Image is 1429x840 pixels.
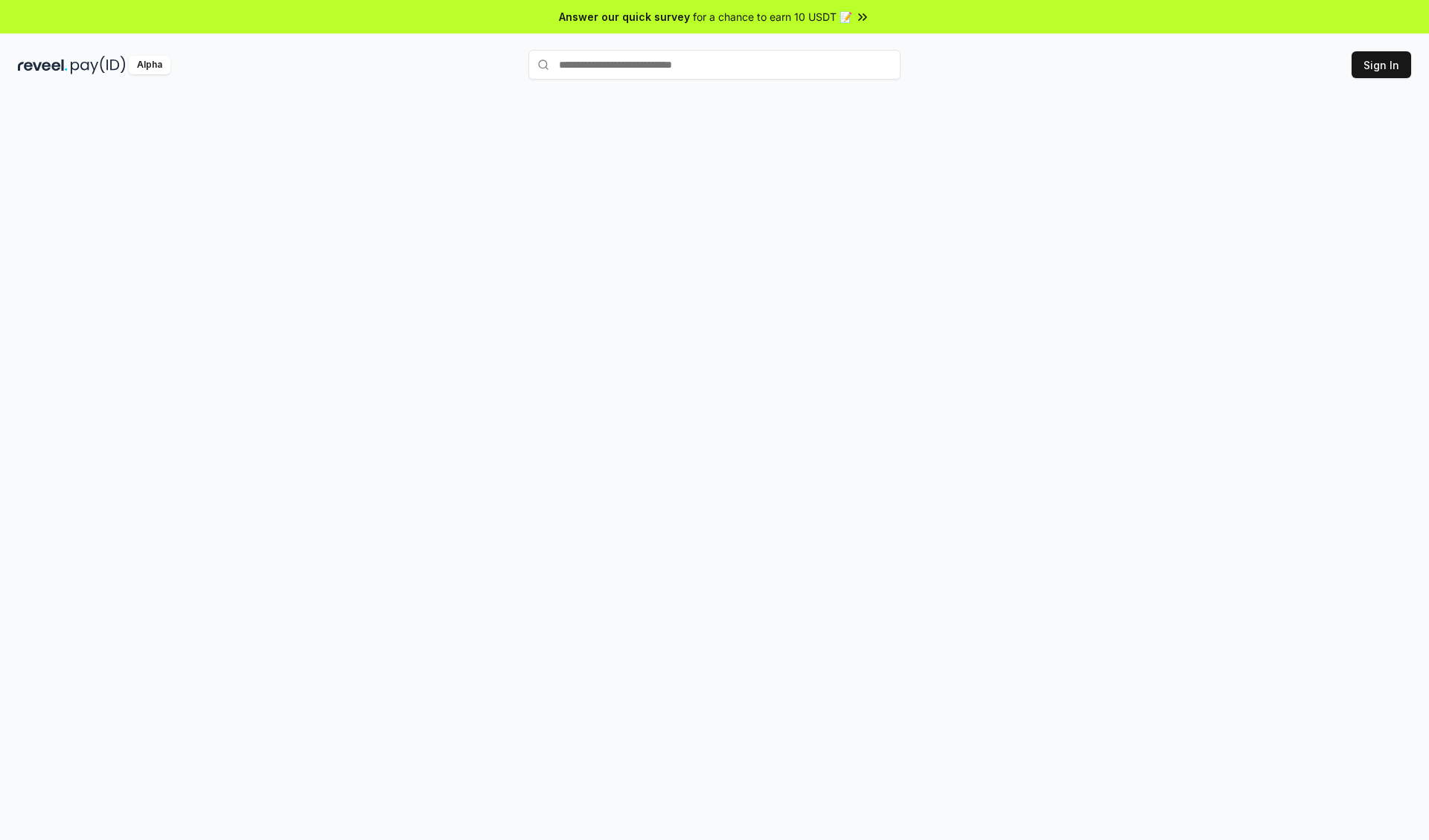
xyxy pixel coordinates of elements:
span: Answer our quick survey [559,9,690,25]
img: pay_id [71,56,126,74]
button: Sign In [1352,51,1411,78]
span: for a chance to earn 10 USDT 📝 [693,9,852,25]
img: reveel_dark [18,56,68,74]
div: Alpha [129,56,170,74]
